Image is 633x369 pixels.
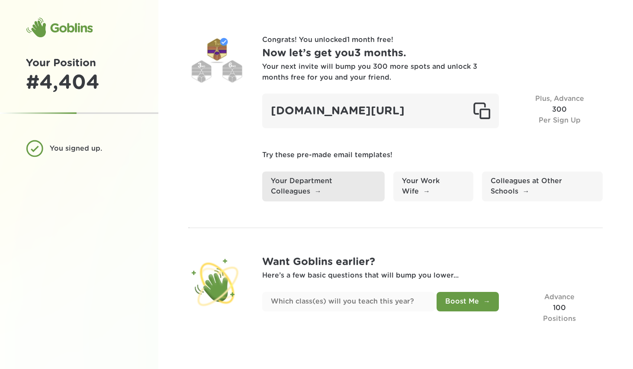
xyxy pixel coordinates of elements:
a: Your Work Wife [393,172,473,202]
span: Advance [544,294,575,301]
h1: Now let’s get you 3 months . [262,45,603,61]
a: Colleagues at Other Schools [482,172,603,202]
div: 300 [516,94,603,128]
span: Positions [543,315,576,322]
button: Boost Me [437,292,499,311]
h1: Your Position [26,55,132,71]
h1: Want Goblins earlier? [262,254,603,270]
p: Here’s a few basic questions that will bump you lower... [262,270,603,281]
a: Your Department Colleagues [262,172,385,202]
p: Congrats! You unlocked 1 month free ! [262,35,603,45]
div: # 4,404 [26,71,132,95]
div: Your next invite will bump you 300 more spots and unlock 3 months free for you and your friend. [262,61,479,83]
div: You signed up. [50,143,126,154]
input: Which class(es) will you teach this year? [262,292,435,311]
p: Try these pre-made email templates! [262,150,603,161]
span: Plus, Advance [535,95,584,102]
div: [DOMAIN_NAME][URL] [262,94,499,128]
span: Per Sign Up [539,117,581,124]
div: 100 [516,292,603,324]
div: Goblins [26,17,93,38]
